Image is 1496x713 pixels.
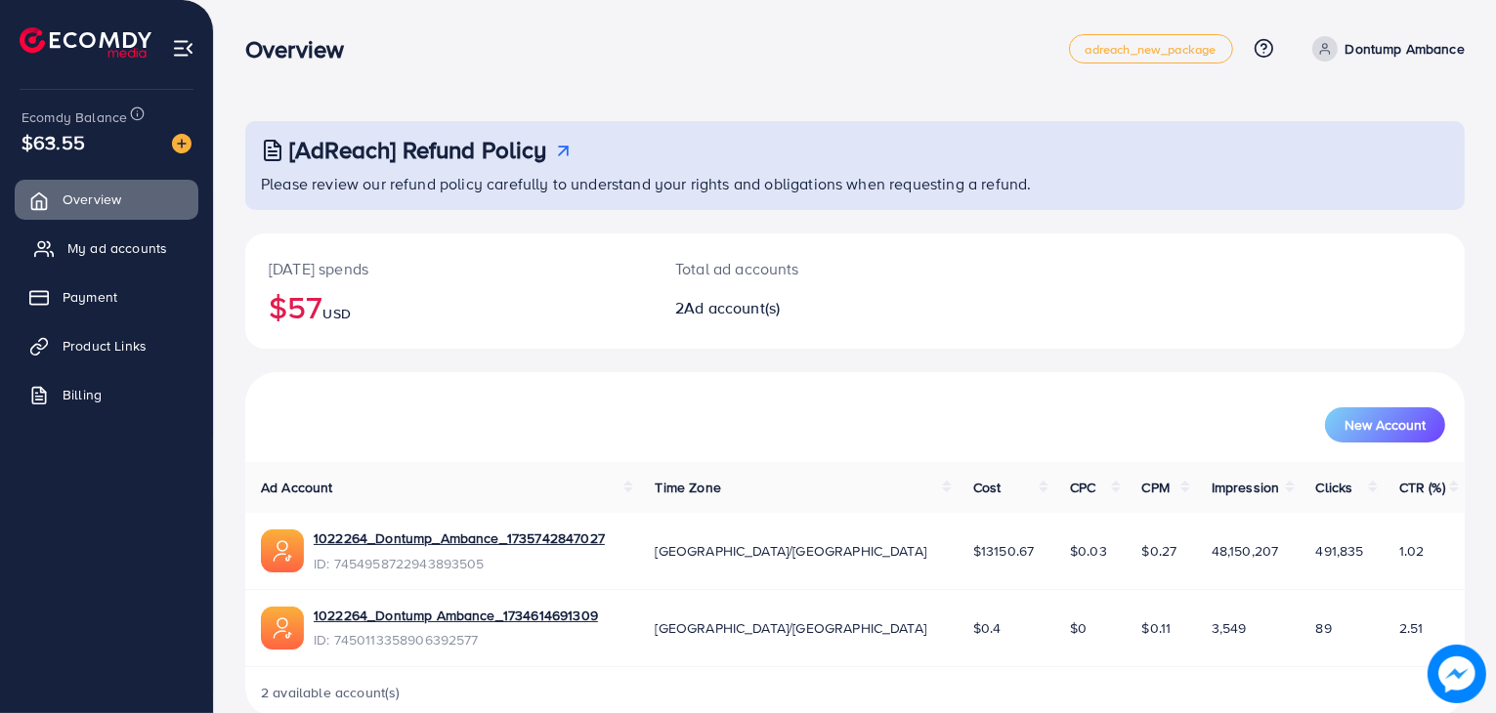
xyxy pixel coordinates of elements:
span: New Account [1345,418,1426,432]
img: ic-ads-acc.e4c84228.svg [261,607,304,650]
span: $0 [1070,618,1087,638]
span: 3,549 [1212,618,1247,638]
img: menu [172,37,194,60]
a: Overview [15,180,198,219]
a: 1022264_Dontump_Ambance_1735742847027 [314,528,605,548]
button: New Account [1325,407,1445,442]
span: $0.4 [973,618,1002,638]
span: adreach_new_package [1086,43,1217,56]
span: $0.27 [1142,541,1177,561]
img: image [172,134,192,153]
a: My ad accounts [15,229,198,268]
span: $13150.67 [973,541,1034,561]
span: $0.11 [1142,618,1172,638]
span: $0.03 [1070,541,1107,561]
span: 2 available account(s) [261,683,401,702]
span: CPM [1142,478,1170,497]
a: adreach_new_package [1069,34,1233,63]
span: Ad account(s) [684,297,780,318]
span: USD [322,304,350,323]
span: [GEOGRAPHIC_DATA]/[GEOGRAPHIC_DATA] [655,541,926,561]
a: Product Links [15,326,198,365]
span: Clicks [1316,478,1353,497]
h2: $57 [269,288,628,325]
a: Billing [15,375,198,414]
span: $63.55 [21,128,85,156]
span: Product Links [63,336,147,356]
span: Ecomdy Balance [21,107,127,127]
span: CTR (%) [1399,478,1445,497]
span: 89 [1316,618,1332,638]
span: 2.51 [1399,618,1424,638]
a: Dontump Ambance [1304,36,1465,62]
img: image [1429,646,1486,703]
span: Ad Account [261,478,333,497]
span: My ad accounts [67,238,167,258]
span: CPC [1070,478,1095,497]
span: Overview [63,189,121,209]
span: Billing [63,385,102,404]
img: ic-ads-acc.e4c84228.svg [261,529,304,572]
span: 48,150,207 [1212,541,1279,561]
span: ID: 7454958722943893505 [314,554,605,573]
span: ID: 7450113358906392577 [314,630,598,650]
span: Time Zone [655,478,720,497]
img: logo [20,27,151,58]
span: Impression [1212,478,1280,497]
span: 1.02 [1399,541,1425,561]
h3: Overview [245,35,360,63]
a: Payment [15,277,198,316]
p: Total ad accounts [675,257,933,280]
span: Cost [973,478,1002,497]
p: [DATE] spends [269,257,628,280]
p: Please review our refund policy carefully to understand your rights and obligations when requesti... [261,172,1453,195]
h3: [AdReach] Refund Policy [289,136,547,164]
span: [GEOGRAPHIC_DATA]/[GEOGRAPHIC_DATA] [655,618,926,638]
span: 491,835 [1316,541,1364,561]
a: 1022264_Dontump Ambance_1734614691309 [314,606,598,625]
span: Payment [63,287,117,307]
p: Dontump Ambance [1346,37,1465,61]
h2: 2 [675,299,933,317]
